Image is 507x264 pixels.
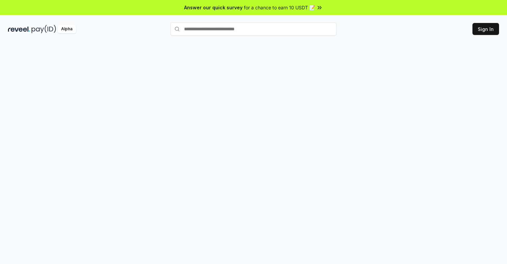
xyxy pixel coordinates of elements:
[244,4,315,11] span: for a chance to earn 10 USDT 📝
[32,25,56,33] img: pay_id
[472,23,499,35] button: Sign In
[184,4,243,11] span: Answer our quick survey
[57,25,76,33] div: Alpha
[8,25,30,33] img: reveel_dark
